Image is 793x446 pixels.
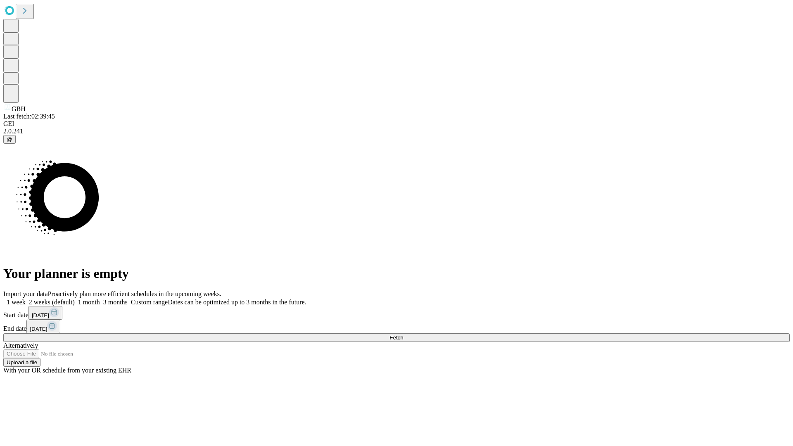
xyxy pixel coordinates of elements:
[28,306,62,320] button: [DATE]
[389,334,403,341] span: Fetch
[48,290,221,297] span: Proactively plan more efficient schedules in the upcoming weeks.
[3,367,131,374] span: With your OR schedule from your existing EHR
[3,113,55,120] span: Last fetch: 02:39:45
[3,135,16,144] button: @
[30,326,47,332] span: [DATE]
[29,299,75,306] span: 2 weeks (default)
[3,320,790,333] div: End date
[7,136,12,142] span: @
[3,128,790,135] div: 2.0.241
[12,105,26,112] span: GBH
[26,320,60,333] button: [DATE]
[3,120,790,128] div: GEI
[168,299,306,306] span: Dates can be optimized up to 3 months in the future.
[3,290,48,297] span: Import your data
[3,333,790,342] button: Fetch
[3,342,38,349] span: Alternatively
[32,312,49,318] span: [DATE]
[131,299,168,306] span: Custom range
[3,358,40,367] button: Upload a file
[3,306,790,320] div: Start date
[3,266,790,281] h1: Your planner is empty
[7,299,26,306] span: 1 week
[78,299,100,306] span: 1 month
[103,299,128,306] span: 3 months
